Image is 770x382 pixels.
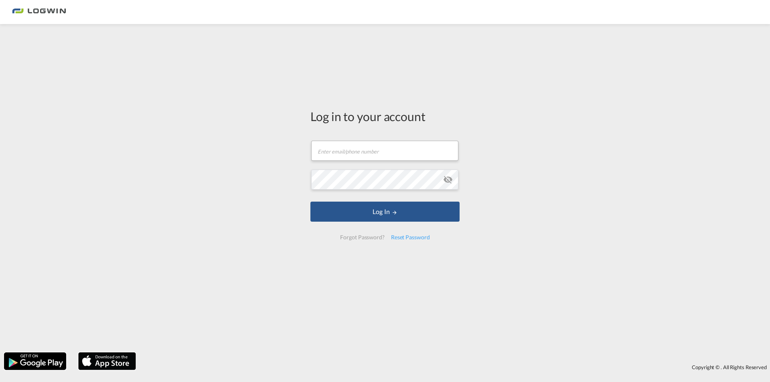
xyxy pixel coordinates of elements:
[12,3,66,21] img: bc73a0e0d8c111efacd525e4c8ad7d32.png
[311,141,458,161] input: Enter email/phone number
[140,360,770,374] div: Copyright © . All Rights Reserved
[3,352,67,371] img: google.png
[388,230,433,245] div: Reset Password
[310,108,460,125] div: Log in to your account
[443,175,453,184] md-icon: icon-eye-off
[310,202,460,222] button: LOGIN
[77,352,137,371] img: apple.png
[337,230,387,245] div: Forgot Password?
